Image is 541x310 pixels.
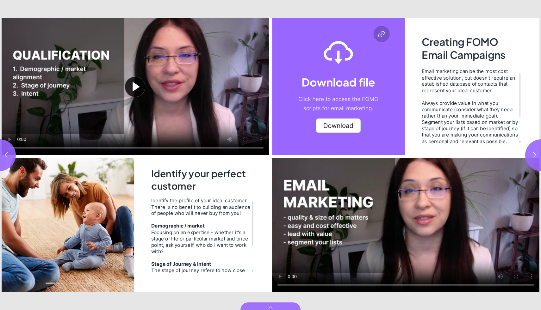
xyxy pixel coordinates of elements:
div: Always provide value in what you communicate (consider what they need rather than your immediate ... [422,100,518,144]
div: Email marketing can be the most cost effective solution, but doesn't require an established datab... [422,68,518,93]
video: Video [272,158,539,292]
div: The stage of journey refers to how close they are to taking action in real estate. Intent refers ... [151,267,251,292]
div: Focusing on an expertise - whether it's a stage of life or particular market and price point, ask... [151,229,251,254]
h2: Identify your perfect customer [151,167,251,192]
strong: Stage of Journey & Intent [151,261,211,267]
div: Identify the profile of your ideal customer. There is no benefit to building an audience of peopl... [151,197,251,216]
section: Page 5 [270,18,541,292]
div: Slideshow [2,158,134,292]
h2: Creating FOMO Email Campaigns [422,35,519,63]
strong: Demographic / market [151,222,205,229]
